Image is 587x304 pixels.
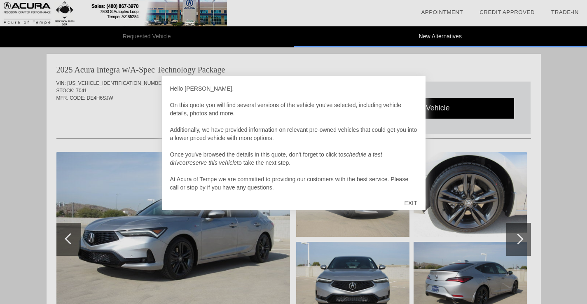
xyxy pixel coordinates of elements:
[551,9,579,15] a: Trade-In
[170,151,382,166] em: schedule a test drive
[421,9,463,15] a: Appointment
[187,159,237,166] em: reserve this vehicle
[170,84,417,192] div: Hello [PERSON_NAME], On this quote you will find several versions of the vehicle you've selected,...
[479,9,535,15] a: Credit Approved
[396,191,425,215] div: EXIT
